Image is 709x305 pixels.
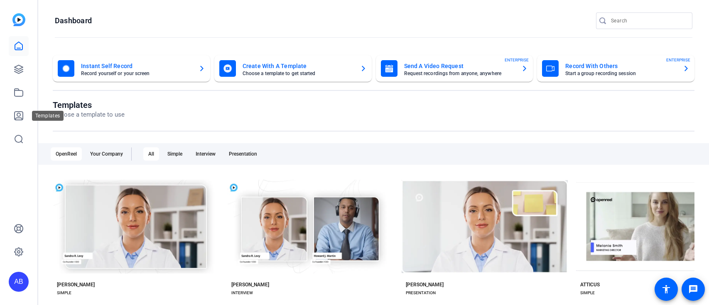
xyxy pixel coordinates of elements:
h1: Dashboard [55,16,92,26]
input: Search [611,16,686,26]
button: Record With OthersStart a group recording sessionENTERPRISE [537,55,694,82]
div: SIMPLE [57,290,71,296]
div: AB [9,272,29,292]
button: Instant Self RecordRecord yourself or your screen [53,55,210,82]
button: Create With A TemplateChoose a template to get started [214,55,372,82]
button: Send A Video RequestRequest recordings from anyone, anywhereENTERPRISE [376,55,533,82]
div: Templates [32,111,64,121]
mat-card-title: Send A Video Request [404,61,515,71]
div: ATTICUS [580,281,600,288]
mat-card-subtitle: Choose a template to get started [243,71,353,76]
div: [PERSON_NAME] [406,281,444,288]
mat-card-subtitle: Start a group recording session [565,71,676,76]
mat-card-title: Record With Others [565,61,676,71]
div: SIMPLE [580,290,595,296]
img: blue-gradient.svg [12,13,25,26]
div: INTERVIEW [231,290,253,296]
div: Your Company [85,147,128,161]
span: ENTERPRISE [666,57,690,63]
div: Interview [191,147,221,161]
mat-card-title: Create With A Template [243,61,353,71]
p: Choose a template to use [53,110,125,120]
div: Simple [162,147,187,161]
h1: Templates [53,100,125,110]
div: PRESENTATION [406,290,436,296]
div: All [143,147,159,161]
div: [PERSON_NAME] [57,281,95,288]
div: Presentation [224,147,262,161]
mat-card-subtitle: Record yourself or your screen [81,71,192,76]
div: OpenReel [51,147,82,161]
div: [PERSON_NAME] [231,281,269,288]
span: ENTERPRISE [505,57,529,63]
mat-card-subtitle: Request recordings from anyone, anywhere [404,71,515,76]
mat-icon: accessibility [661,284,671,294]
mat-icon: message [688,284,698,294]
mat-card-title: Instant Self Record [81,61,192,71]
